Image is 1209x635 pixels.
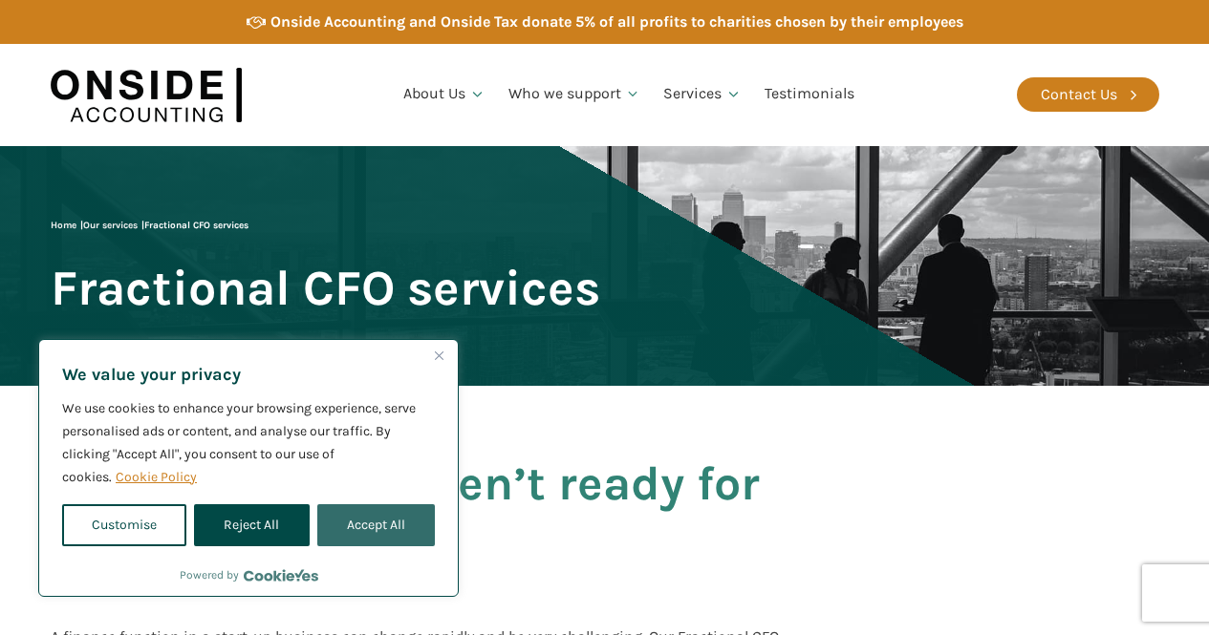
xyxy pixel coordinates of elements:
a: Our services [83,220,138,231]
a: Testimonials [753,62,866,127]
div: Onside Accounting and Onside Tax donate 5% of all profits to charities chosen by their employees [270,10,963,34]
p: We use cookies to enhance your browsing experience, serve personalised ads or content, and analys... [62,397,435,489]
button: Accept All [317,504,435,546]
button: Reject All [194,504,309,546]
a: Cookie Policy [115,468,198,486]
img: Close [435,351,443,360]
span: Fractional CFO services [144,220,248,231]
a: About Us [392,62,497,127]
div: We value your privacy [38,339,459,597]
a: Who we support [497,62,653,127]
span: | | [51,220,248,231]
div: Contact Us [1041,82,1117,107]
a: Home [51,220,76,231]
a: Visit CookieYes website [244,569,318,582]
a: Contact Us [1017,77,1159,112]
div: Powered by [180,565,318,584]
span: Fractional CFO services [51,262,600,314]
img: Onside Accounting [51,58,242,132]
p: We value your privacy [62,363,435,386]
button: Customise [62,504,186,546]
a: Services [652,62,753,127]
button: Close [427,344,450,367]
